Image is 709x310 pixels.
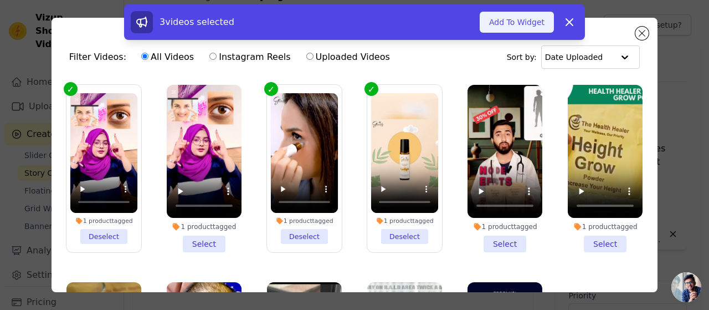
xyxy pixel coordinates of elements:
div: Sort by: [507,45,640,69]
label: Instagram Reels [209,50,291,64]
label: All Videos [141,50,194,64]
button: Add To Widget [480,12,554,33]
div: 1 product tagged [271,217,338,225]
div: 1 product tagged [371,217,439,225]
div: 1 product tagged [167,222,242,231]
label: Uploaded Videos [306,50,391,64]
div: Filter Videos: [69,44,396,70]
div: 1 product tagged [568,222,643,231]
div: 1 product tagged [70,217,138,225]
span: 3 videos selected [160,17,234,27]
div: 1 product tagged [467,222,542,231]
div: Open chat [671,272,701,302]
